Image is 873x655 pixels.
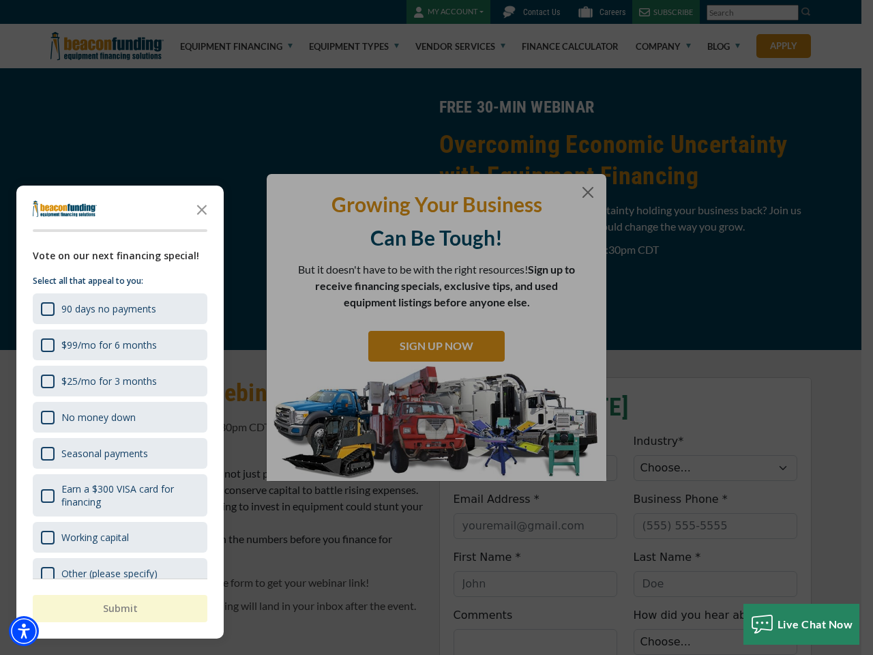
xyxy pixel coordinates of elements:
p: Select all that appeal to you: [33,274,207,288]
div: Working capital [61,531,129,544]
img: Company logo [33,201,97,217]
div: Accessibility Menu [9,616,39,646]
div: Working capital [33,522,207,553]
span: Live Chat Now [778,617,853,630]
div: 90 days no payments [33,293,207,324]
div: Seasonal payments [61,447,148,460]
div: Survey [16,186,224,639]
div: Earn a $300 VISA card for financing [33,474,207,516]
div: 90 days no payments [61,302,156,315]
button: Live Chat Now [743,604,860,645]
div: Vote on our next financing special! [33,248,207,263]
div: Seasonal payments [33,438,207,469]
button: Submit [33,595,207,622]
div: $99/mo for 6 months [61,338,157,351]
div: Other (please specify) [61,567,158,580]
div: $99/mo for 6 months [33,330,207,360]
div: No money down [61,411,136,424]
div: No money down [33,402,207,433]
div: Other (please specify) [33,558,207,589]
div: $25/mo for 3 months [61,375,157,388]
button: Close the survey [188,195,216,222]
div: $25/mo for 3 months [33,366,207,396]
div: Earn a $300 VISA card for financing [61,482,199,508]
